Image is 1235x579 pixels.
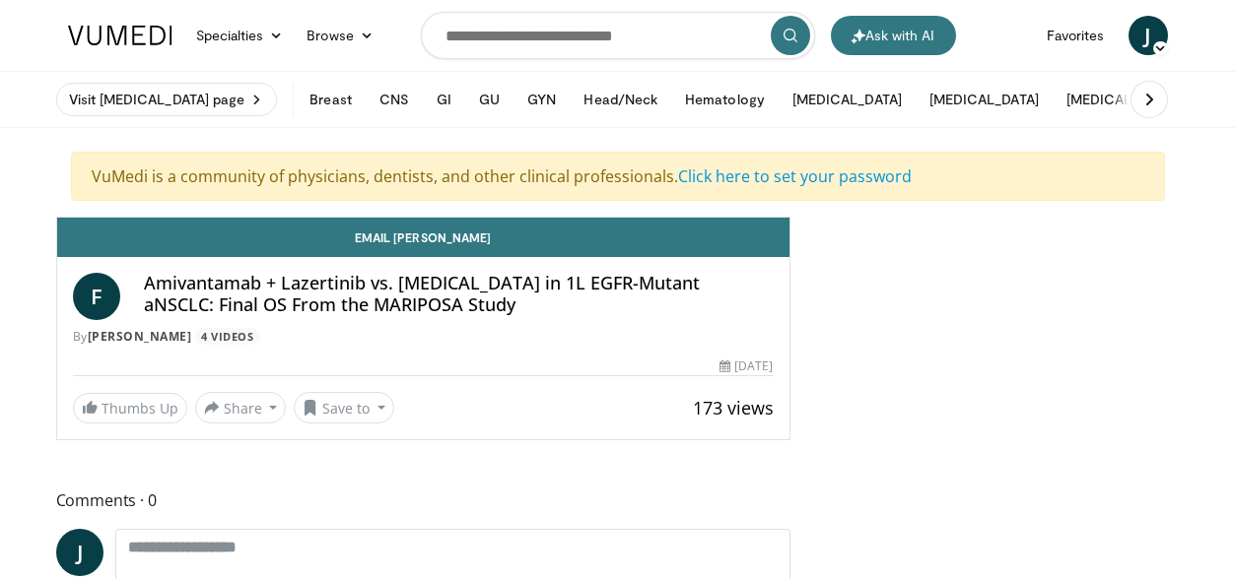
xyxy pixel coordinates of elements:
[467,80,512,119] button: GU
[73,393,187,423] a: Thumbs Up
[673,80,777,119] button: Hematology
[678,165,912,187] a: Click here to set your password
[425,80,463,119] button: GI
[73,328,774,346] div: By
[781,80,914,119] button: [MEDICAL_DATA]
[71,152,1165,201] div: VuMedi is a community of physicians, dentists, and other clinical professionals.
[572,80,669,119] button: Head/Neck
[144,273,774,315] h4: Amivantamab + Lazertinib vs. [MEDICAL_DATA] in 1L EGFR-Mutant aNSCLC: Final OS From the MARIPOSA ...
[693,396,774,419] span: 173 views
[831,16,956,55] button: Ask with AI
[918,80,1051,119] button: [MEDICAL_DATA]
[88,328,192,345] a: [PERSON_NAME]
[1055,80,1188,119] button: [MEDICAL_DATA]
[56,83,278,116] a: Visit [MEDICAL_DATA] page
[295,16,385,55] a: Browse
[294,392,394,423] button: Save to
[515,80,568,119] button: GYN
[1035,16,1117,55] a: Favorites
[845,217,1140,463] iframe: Advertisement
[368,80,421,119] button: CNS
[298,80,363,119] button: Breast
[56,487,790,513] span: Comments 0
[720,357,773,375] div: [DATE]
[57,218,789,257] a: Email [PERSON_NAME]
[195,392,287,423] button: Share
[68,26,172,45] img: VuMedi Logo
[195,328,260,345] a: 4 Videos
[184,16,296,55] a: Specialties
[73,273,120,320] a: F
[421,12,815,59] input: Search topics, interventions
[1129,16,1168,55] a: J
[56,529,103,576] a: J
